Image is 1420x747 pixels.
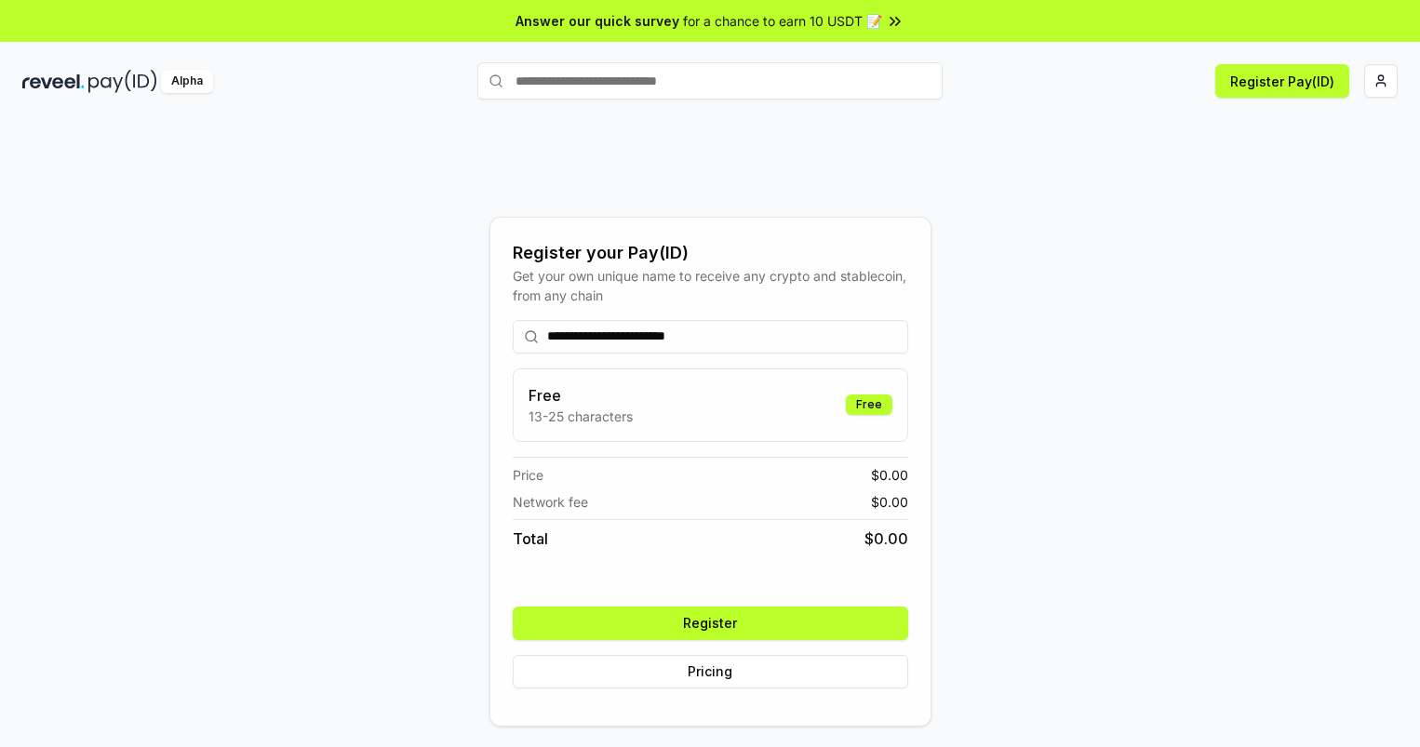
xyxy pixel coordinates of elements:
[513,607,908,640] button: Register
[513,527,548,550] span: Total
[513,655,908,688] button: Pricing
[513,465,543,485] span: Price
[529,384,633,407] h3: Free
[1215,64,1349,98] button: Register Pay(ID)
[871,492,908,512] span: $ 0.00
[22,70,85,93] img: reveel_dark
[871,465,908,485] span: $ 0.00
[529,407,633,426] p: 13-25 characters
[846,394,892,415] div: Free
[513,266,908,305] div: Get your own unique name to receive any crypto and stablecoin, from any chain
[513,240,908,266] div: Register your Pay(ID)
[513,492,588,512] span: Network fee
[161,70,213,93] div: Alpha
[516,11,679,31] span: Answer our quick survey
[683,11,882,31] span: for a chance to earn 10 USDT 📝
[864,527,908,550] span: $ 0.00
[88,70,157,93] img: pay_id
